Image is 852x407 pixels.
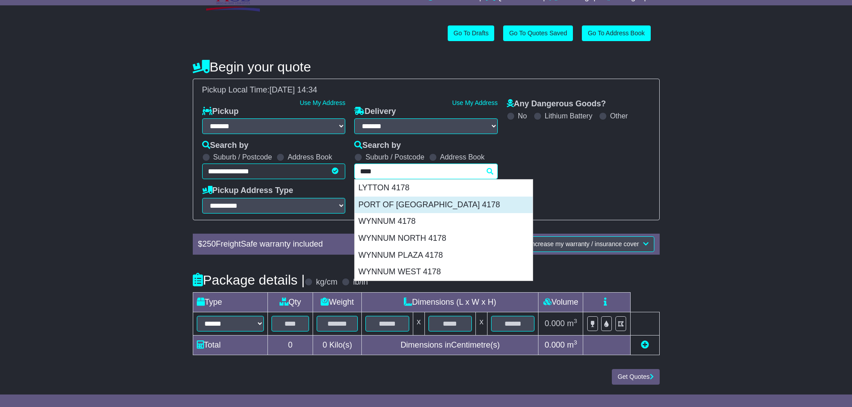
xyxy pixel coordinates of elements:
label: lb/in [353,277,368,287]
label: Address Book [288,153,332,161]
span: 250 [203,239,216,248]
span: 0.000 [545,319,565,328]
a: Use My Address [300,99,345,106]
span: m [567,319,577,328]
td: Dimensions in Centimetre(s) [362,335,538,355]
div: WYNNUM PLAZA 4178 [355,247,533,264]
label: Suburb / Postcode [365,153,424,161]
button: Increase my warranty / insurance cover [524,236,654,252]
span: [DATE] 14:34 [270,85,318,94]
a: Use My Address [452,99,498,106]
td: Weight [313,292,362,312]
a: Add new item [641,340,649,349]
label: Lithium Battery [545,112,593,120]
div: WYNNUM WEST 4178 [355,264,533,281]
label: Delivery [354,107,396,117]
label: Any Dangerous Goods? [507,99,606,109]
div: PORT OF [GEOGRAPHIC_DATA] 4178 [355,197,533,214]
label: kg/cm [316,277,337,287]
label: Pickup Address Type [202,186,293,196]
div: WYNNUM NORTH 4178 [355,230,533,247]
label: Address Book [440,153,485,161]
td: 0 [267,335,313,355]
label: Pickup [202,107,239,117]
a: Go To Address Book [582,25,650,41]
div: LYTTON 4178 [355,180,533,197]
span: 0 [322,340,327,349]
label: Other [610,112,628,120]
a: Go To Drafts [448,25,494,41]
div: Pickup Local Time: [198,85,655,95]
td: x [413,312,424,335]
td: Total [193,335,267,355]
h4: Begin your quote [193,59,660,74]
td: Qty [267,292,313,312]
td: Dimensions (L x W x H) [362,292,538,312]
label: Search by [354,141,401,151]
td: x [476,312,487,335]
div: WYNNUM 4178 [355,213,533,230]
td: Type [193,292,267,312]
span: Increase my warranty / insurance cover [530,240,639,248]
td: Kilo(s) [313,335,362,355]
div: $ FreightSafe warranty included [194,239,452,249]
label: No [518,112,527,120]
button: Get Quotes [612,369,660,385]
label: Suburb / Postcode [213,153,272,161]
span: 0.000 [545,340,565,349]
a: Go To Quotes Saved [503,25,573,41]
sup: 3 [574,339,577,346]
span: m [567,340,577,349]
h4: Package details | [193,273,305,287]
td: Volume [538,292,583,312]
sup: 3 [574,318,577,324]
label: Search by [202,141,249,151]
